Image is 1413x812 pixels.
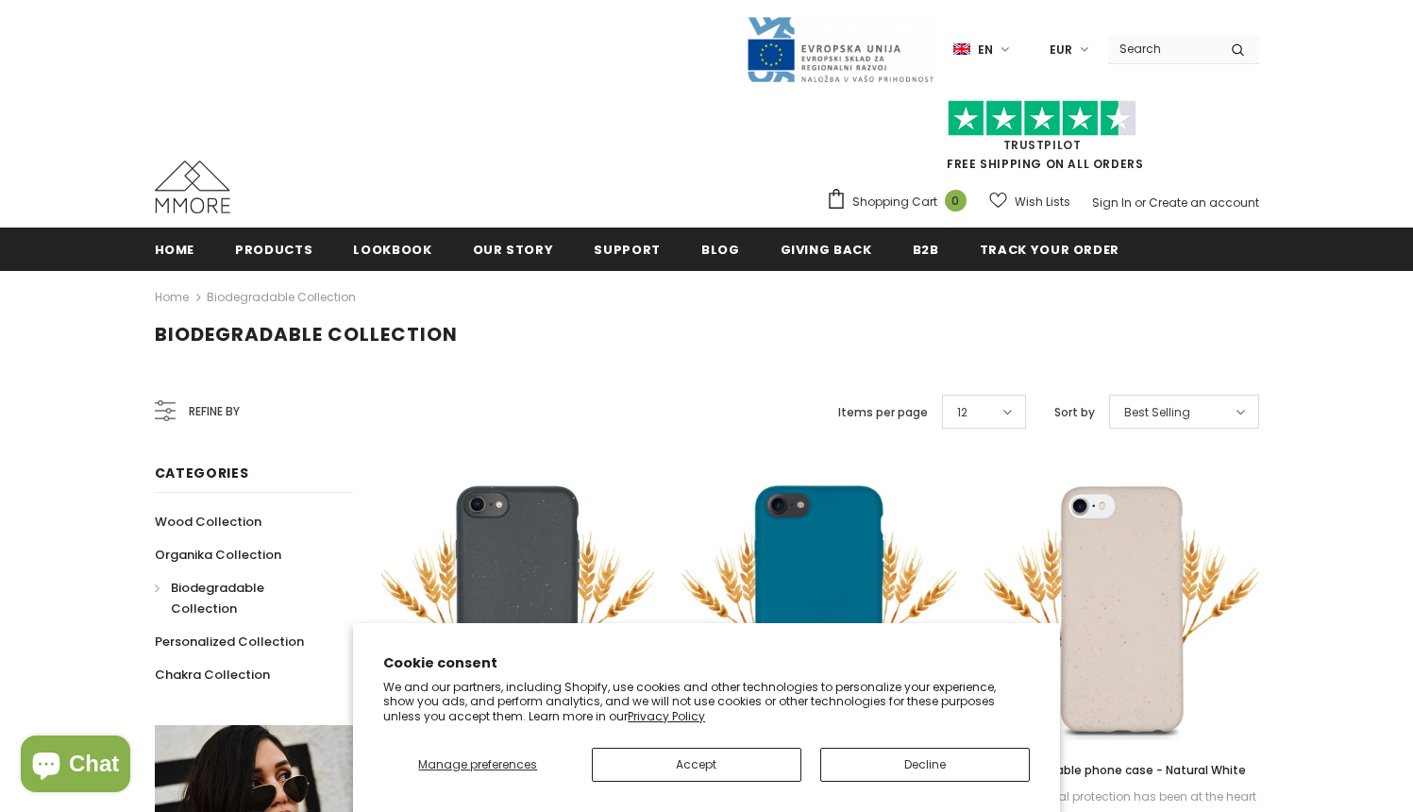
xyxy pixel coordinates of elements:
[155,161,230,213] img: MMORE Cases
[155,571,332,625] a: Biodegradable Collection
[155,633,304,651] span: Personalized Collection
[155,538,281,571] a: Organika Collection
[418,756,537,772] span: Manage preferences
[1054,403,1095,422] label: Sort by
[189,401,240,422] span: Refine by
[235,241,312,259] span: Products
[1124,403,1190,422] span: Best Selling
[852,193,937,211] span: Shopping Cart
[353,241,431,259] span: Lookbook
[746,15,934,84] img: Javni Razpis
[383,653,1030,673] h2: Cookie consent
[980,241,1119,259] span: Track your order
[155,546,281,564] span: Organika Collection
[155,505,261,538] a: Wood Collection
[155,228,195,270] a: Home
[1108,35,1217,62] input: Search Site
[701,228,740,270] a: Blog
[1050,41,1072,59] span: EUR
[1015,193,1070,211] span: Wish Lists
[978,41,993,59] span: en
[838,403,928,422] label: Items per page
[155,625,304,658] a: Personalized Collection
[746,41,934,57] a: Javni Razpis
[155,464,249,482] span: Categories
[989,185,1070,218] a: Wish Lists
[155,241,195,259] span: Home
[781,241,872,259] span: Giving back
[155,658,270,691] a: Chakra Collection
[953,42,970,58] img: i-lang-1.png
[473,228,554,270] a: Our Story
[820,748,1030,782] button: Decline
[1149,195,1259,211] a: Create an account
[948,100,1136,137] img: Trust Pilot Stars
[1003,137,1082,153] a: Trustpilot
[171,579,264,617] span: Biodegradable Collection
[383,680,1030,724] p: We and our partners, including Shopify, use cookies and other technologies to personalize your ex...
[826,109,1259,172] span: FREE SHIPPING ON ALL ORDERS
[628,708,705,724] a: Privacy Policy
[984,760,1258,781] a: Biodegradable phone case - Natural White
[826,188,976,216] a: Shopping Cart 0
[155,321,458,347] span: Biodegradable Collection
[781,228,872,270] a: Giving back
[235,228,312,270] a: Products
[594,228,661,270] a: support
[913,228,939,270] a: B2B
[473,241,554,259] span: Our Story
[155,513,261,531] span: Wood Collection
[353,228,431,270] a: Lookbook
[383,748,572,782] button: Manage preferences
[701,241,740,259] span: Blog
[15,736,136,797] inbox-online-store-chat: Shopify online store chat
[980,228,1119,270] a: Track your order
[155,666,270,684] span: Chakra Collection
[155,286,189,309] a: Home
[207,289,356,305] a: Biodegradable Collection
[957,403,967,422] span: 12
[997,762,1246,778] span: Biodegradable phone case - Natural White
[913,241,939,259] span: B2B
[945,190,967,211] span: 0
[594,241,661,259] span: support
[1092,195,1132,211] a: Sign In
[1135,195,1146,211] span: or
[592,748,801,782] button: Accept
